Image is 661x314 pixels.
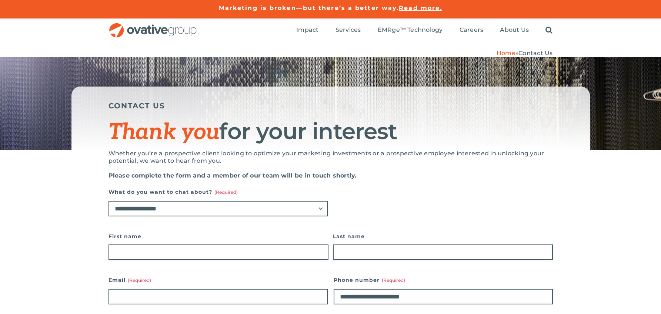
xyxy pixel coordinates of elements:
h1: for your interest [109,119,553,144]
label: Last name [333,231,553,242]
nav: Menu [296,18,552,42]
span: Thank you [109,119,220,146]
label: What do you want to chat about? [109,187,328,197]
a: Home [497,50,515,57]
a: Impact [296,26,318,34]
a: Careers [460,26,484,34]
span: Contact Us [518,50,552,57]
span: (Required) [214,189,238,195]
span: (Required) [382,277,405,283]
h5: CONTACT US [109,101,553,110]
a: Marketing is broken—but there’s a better way. [219,4,399,11]
span: (Required) [128,277,151,283]
label: Email [109,275,328,285]
label: First name [109,231,328,242]
p: Whether you’re a prospective client looking to optimize your marketing investments or a prospecti... [109,150,553,165]
strong: Please complete the form and a member of our team will be in touch shortly. [109,172,357,179]
a: Search [545,26,552,34]
a: About Us [500,26,529,34]
label: Phone number [334,275,553,285]
a: Services [335,26,361,34]
a: EMRge™ Technology [378,26,443,34]
a: OG_Full_horizontal_RGB [109,22,197,29]
a: Read more. [399,4,442,11]
span: » [497,50,553,57]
